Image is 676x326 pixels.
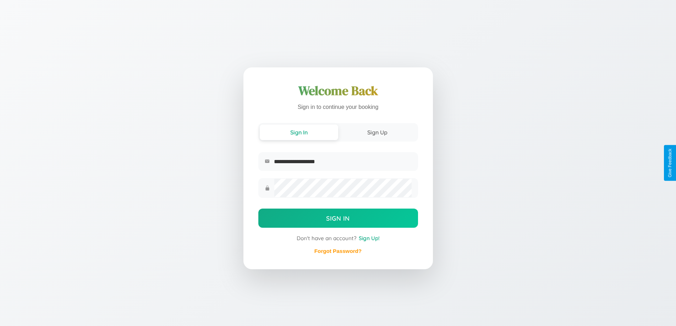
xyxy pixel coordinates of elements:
p: Sign in to continue your booking [258,102,418,112]
div: Give Feedback [667,149,672,177]
div: Don't have an account? [258,235,418,242]
button: Sign Up [338,125,417,140]
a: Forgot Password? [314,248,362,254]
span: Sign Up! [359,235,380,242]
button: Sign In [258,209,418,228]
button: Sign In [260,125,338,140]
h1: Welcome Back [258,82,418,99]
